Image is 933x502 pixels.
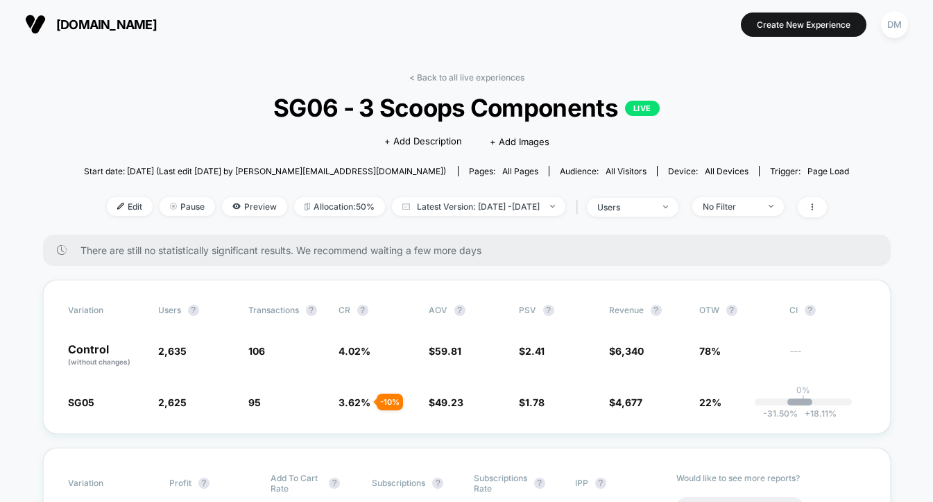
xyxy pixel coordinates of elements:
span: $ [519,345,545,357]
span: OTW [699,305,776,316]
img: edit [117,203,124,210]
span: 2.41 [525,345,545,357]
span: Variation [68,473,144,494]
span: 2,625 [158,396,187,408]
span: IPP [575,478,588,488]
span: -31.50 % [763,408,798,419]
span: CR [339,305,350,315]
span: Edit [107,197,153,216]
img: Visually logo [25,14,46,35]
span: 2,635 [158,345,187,357]
span: Profit [169,478,191,488]
span: Variation [68,305,144,316]
span: $ [609,396,642,408]
div: Trigger: [770,166,849,176]
p: 0% [796,385,810,395]
div: DM [881,11,908,38]
span: --- [789,347,866,367]
button: Create New Experience [741,12,866,37]
span: $ [429,396,463,408]
span: Transactions [248,305,299,315]
span: Preview [222,197,287,216]
span: 22% [699,396,721,408]
span: $ [519,396,545,408]
button: [DOMAIN_NAME] [21,13,161,35]
button: ? [432,478,443,489]
a: < Back to all live experiences [409,72,524,83]
button: ? [534,478,545,489]
button: ? [805,305,816,316]
button: ? [357,305,368,316]
span: 1.78 [525,396,545,408]
button: ? [726,305,737,316]
button: ? [306,305,317,316]
span: Pause [160,197,215,216]
span: all devices [705,166,748,176]
span: All Visitors [606,166,647,176]
span: 18.11 % [798,408,837,419]
span: + Add Images [490,136,549,147]
span: Revenue [609,305,644,315]
span: AOV [429,305,447,315]
span: 49.23 [435,396,463,408]
div: - 10 % [377,394,403,410]
span: 3.62 % [339,396,370,408]
span: Device: [657,166,759,176]
span: 106 [248,345,265,357]
button: ? [198,478,209,489]
div: users [597,202,653,212]
span: 4,677 [615,396,642,408]
img: calendar [402,203,410,210]
span: 6,340 [615,345,644,357]
button: ? [329,478,340,489]
p: LIVE [625,101,660,116]
button: ? [595,478,606,489]
span: Add To Cart Rate [271,473,322,494]
button: ? [543,305,554,316]
span: + [805,408,810,419]
span: Start date: [DATE] (Last edit [DATE] by [PERSON_NAME][EMAIL_ADDRESS][DOMAIN_NAME]) [84,166,446,176]
span: 59.81 [435,345,461,357]
button: ? [454,305,465,316]
p: Control [68,344,144,367]
span: Subscriptions Rate [474,473,527,494]
span: all pages [502,166,538,176]
span: + Add Description [384,135,462,149]
span: $ [429,345,461,357]
span: Subscriptions [372,478,425,488]
span: CI [789,305,866,316]
span: $ [609,345,644,357]
p: | [802,395,805,405]
span: PSV [519,305,536,315]
span: users [158,305,181,315]
span: 95 [248,396,261,408]
span: | [572,197,587,217]
span: There are still no statistically significant results. We recommend waiting a few more days [80,244,863,256]
span: Allocation: 50% [294,197,385,216]
img: end [663,206,668,208]
img: end [769,205,773,208]
div: Pages: [469,166,538,176]
span: Page Load [807,166,849,176]
span: 78% [699,345,721,357]
span: [DOMAIN_NAME] [56,17,157,32]
img: end [550,205,555,208]
button: ? [188,305,199,316]
button: DM [877,10,912,39]
p: Would like to see more reports? [676,473,866,483]
span: (without changes) [68,358,130,366]
span: 4.02 % [339,345,370,357]
span: SG06 - 3 Scoops Components [122,93,811,122]
img: rebalance [305,203,310,210]
div: No Filter [703,201,758,212]
span: SG05 [68,396,94,408]
img: end [170,203,177,210]
div: Audience: [560,166,647,176]
button: ? [651,305,662,316]
span: Latest Version: [DATE] - [DATE] [392,197,565,216]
